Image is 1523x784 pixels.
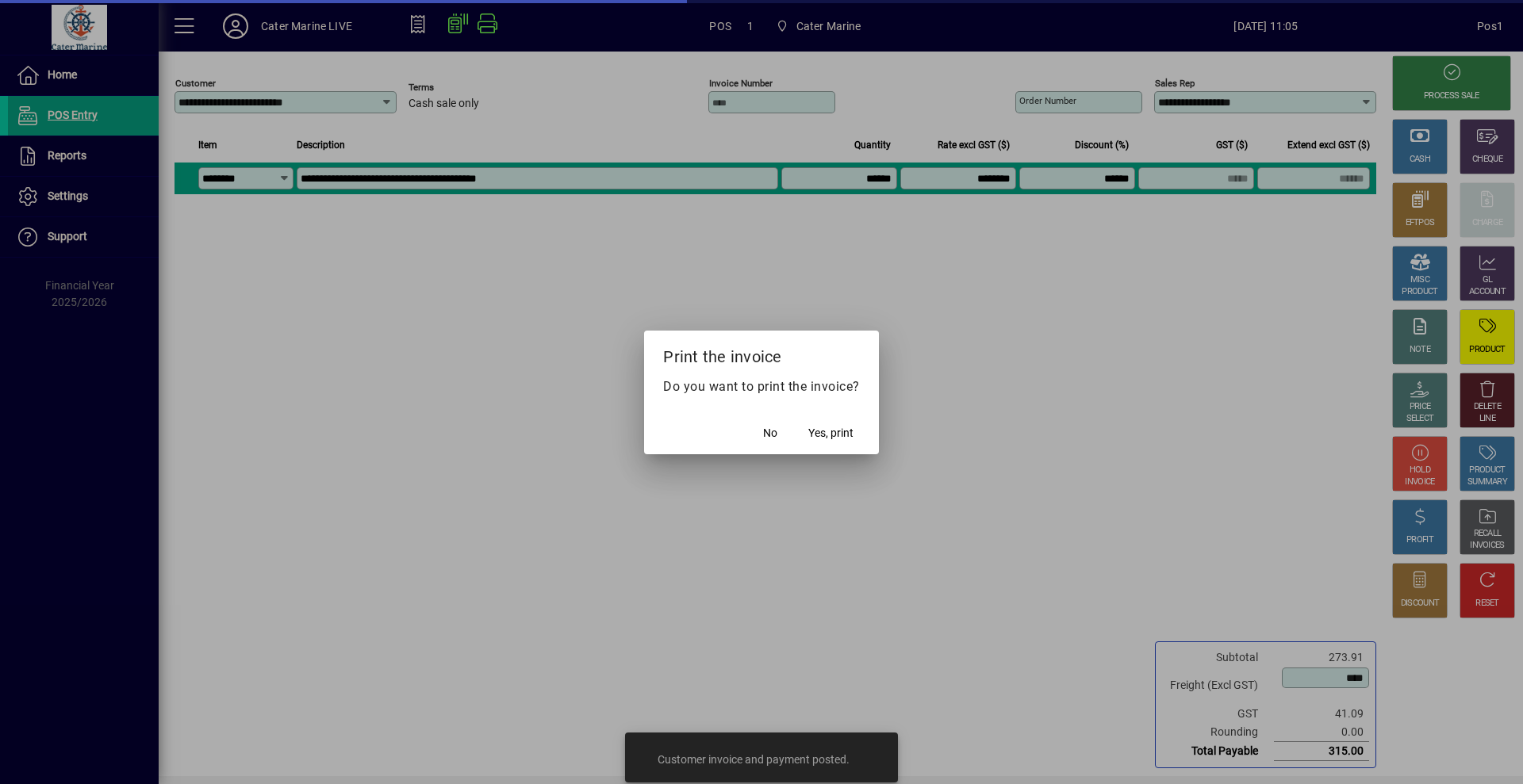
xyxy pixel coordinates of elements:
[808,425,854,442] span: Yes, print
[802,419,860,448] button: Yes, print
[663,377,860,396] p: Do you want to print the invoice?
[644,331,879,377] h2: Print the invoice
[745,419,796,448] button: No
[763,425,777,442] span: No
